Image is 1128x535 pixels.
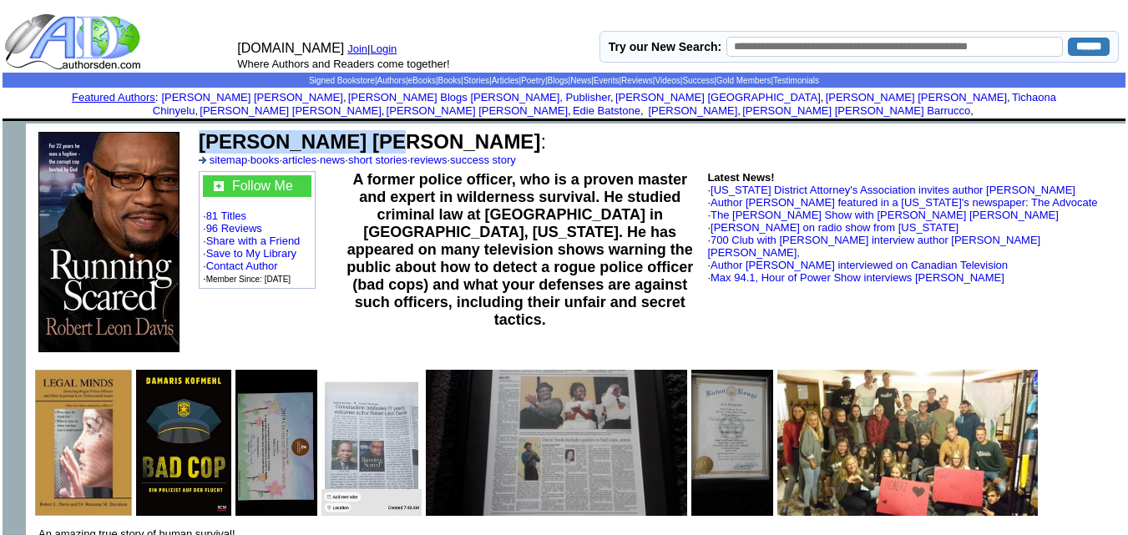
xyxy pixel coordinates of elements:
[206,275,291,284] font: Member Since: [DATE]
[237,41,344,55] font: [DOMAIN_NAME]
[563,121,565,124] img: shim.gif
[682,76,714,85] a: Success
[691,370,773,516] img: 75447.jpg
[1039,442,1040,443] img: shim.gif
[206,209,246,222] a: 81 Titles
[282,154,316,166] a: articles
[614,93,615,103] font: i
[621,76,653,85] a: Reviews
[707,171,774,184] b: Latest News!
[711,221,959,234] a: [PERSON_NAME] on radio show from [US_STATE]
[609,40,721,53] label: Try our New Search:
[203,175,311,285] font: · · · · · ·
[974,107,975,116] font: i
[387,104,568,117] a: [PERSON_NAME] [PERSON_NAME]
[153,91,1056,117] a: Tichaona Chinyelu
[210,154,248,166] a: sitemap
[823,93,825,103] font: i
[309,76,819,85] span: | | | | | | | | | | | | | |
[570,76,591,85] a: News
[35,370,132,516] img: 69697.jpg
[199,130,540,153] b: [PERSON_NAME] [PERSON_NAME]
[711,259,1008,271] a: Author [PERSON_NAME] interviewed on Canadian Television
[571,107,573,116] font: i
[548,76,569,85] a: Blogs
[319,442,320,443] img: shim.gif
[309,76,375,85] a: Signed Bookstore
[206,260,278,272] a: Contact Author
[777,370,1039,516] img: 73889.jpg
[233,442,234,443] img: shim.gif
[450,154,516,166] a: success story
[492,76,519,85] a: Articles
[707,196,1097,209] font: ·
[707,184,1075,196] font: ·
[320,154,345,166] a: news
[250,154,280,166] a: books
[214,181,224,191] img: gc.jpg
[707,259,1008,271] font: ·
[136,370,231,516] img: 73448.jpg
[563,119,565,121] img: shim.gif
[153,91,1056,117] font: , , , , , , , , , ,
[206,247,296,260] a: Save to My Library
[235,370,317,516] img: 75448.jpg
[348,154,407,166] a: short stories
[410,154,447,166] a: reviews
[346,93,348,103] font: i
[707,234,1040,259] font: ·
[521,76,545,85] a: Poetry
[707,234,1040,259] a: 700 Club with [PERSON_NAME] interview author [PERSON_NAME] [PERSON_NAME],
[711,196,1097,209] a: Author [PERSON_NAME] featured in a [US_STATE]'s newspaper: The Advocate
[347,43,367,55] a: Join
[72,91,158,103] font: :
[371,43,397,55] a: Login
[711,271,1004,284] a: Max 94.1, Hour of Power Show interviews [PERSON_NAME]
[199,157,206,164] img: a_336699.gif
[773,76,819,85] a: Testimonials
[426,370,687,516] img: 75449.jpg
[237,58,449,70] font: Where Authors and Readers come together!
[72,91,155,103] a: Featured Authors
[594,76,620,85] a: Events
[741,107,742,116] font: i
[206,235,301,247] a: Share with a Friend
[707,271,1004,284] font: ·
[348,91,610,103] a: [PERSON_NAME] Blogs [PERSON_NAME], Publisher
[377,76,405,85] a: Authors
[321,370,422,516] img: 74201.jpg
[384,107,386,116] font: i
[742,104,970,117] a: [PERSON_NAME] [PERSON_NAME] Barrucco
[707,221,959,234] font: ·
[707,209,1058,221] font: ·
[1010,93,1012,103] font: i
[408,76,436,85] a: eBooks
[4,13,144,71] img: logo_ad.gif
[573,104,640,117] a: Edie Batstone
[38,132,180,352] img: 51651.jpg
[655,76,680,85] a: Videos
[200,104,381,117] a: [PERSON_NAME] [PERSON_NAME]
[826,91,1007,103] a: [PERSON_NAME] [PERSON_NAME]
[615,91,821,103] a: [PERSON_NAME] [GEOGRAPHIC_DATA]
[711,209,1059,221] a: The [PERSON_NAME] Show with [PERSON_NAME] [PERSON_NAME]
[232,179,293,193] a: Follow Me
[199,334,574,351] iframe: fb:like Facebook Social Plugin
[367,43,402,55] font: |
[644,107,645,116] font: i
[438,76,462,85] a: Books
[645,104,738,117] a: [PERSON_NAME]
[711,184,1075,196] a: [US_STATE] District Attorney's Association invites author [PERSON_NAME]
[346,171,693,328] b: A former police officer, who is a proven master and expert in wilderness survival. He studied cri...
[3,124,26,147] img: shim.gif
[463,76,489,85] a: Stories
[199,154,516,166] font: · · · · · ·
[206,222,262,235] a: 96 Reviews
[198,107,200,116] font: i
[199,130,546,153] font: :
[161,91,342,103] a: [PERSON_NAME] [PERSON_NAME]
